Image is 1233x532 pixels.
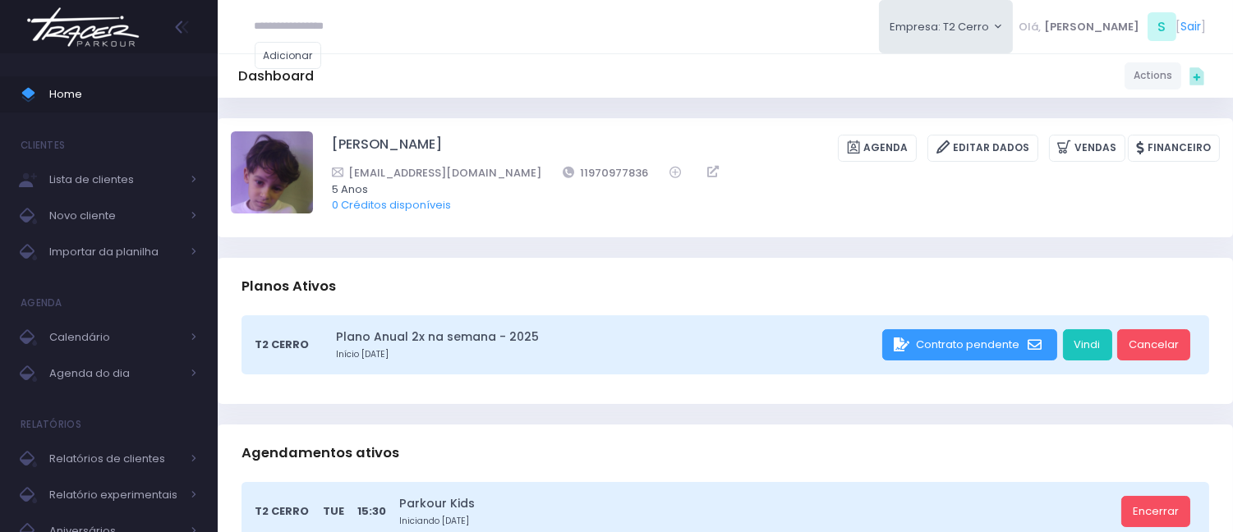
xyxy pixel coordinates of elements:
h5: Dashboard [238,68,314,85]
label: Alterar foto de perfil [231,131,313,218]
span: Agenda do dia [49,363,181,384]
a: Cancelar [1117,329,1190,360]
span: Contrato pendente [916,337,1019,352]
span: [PERSON_NAME] [1044,19,1139,35]
img: Miguel Minghetti [231,131,313,213]
span: 5 Anos [332,181,1198,198]
span: Relatórios de clientes [49,448,181,470]
span: Novo cliente [49,205,181,227]
span: Home [49,84,197,105]
a: Vindi [1063,329,1112,360]
span: Lista de clientes [49,169,181,190]
a: Encerrar [1121,496,1190,527]
h3: Agendamentos ativos [242,429,399,476]
a: 11970977836 [564,164,649,181]
a: Financeiro [1128,135,1220,162]
div: Quick actions [1181,60,1212,91]
small: Início [DATE] [336,348,877,361]
small: Iniciando [DATE] [399,515,1116,528]
span: 15:30 [357,503,386,520]
span: Importar da planilha [49,241,181,263]
h4: Agenda [21,287,62,319]
h4: Clientes [21,129,65,162]
span: S [1148,12,1176,41]
a: [PERSON_NAME] [332,135,442,162]
span: Olá, [1019,19,1042,35]
span: Tue [323,503,344,520]
h3: Planos Ativos [242,263,336,310]
span: Relatório experimentais [49,484,181,506]
a: Sair [1181,18,1202,35]
a: 0 Créditos disponíveis [332,197,451,213]
a: [EMAIL_ADDRESS][DOMAIN_NAME] [332,164,542,181]
a: Agenda [838,135,917,162]
span: Calendário [49,327,181,348]
a: Actions [1125,62,1181,89]
a: Adicionar [255,42,322,69]
a: Parkour Kids [399,495,1116,512]
div: [ ] [1013,8,1212,45]
a: Vendas [1049,135,1125,162]
span: T2 Cerro [255,503,310,520]
h4: Relatórios [21,408,81,441]
span: T2 Cerro [255,337,310,353]
a: Editar Dados [927,135,1038,162]
a: Plano Anual 2x na semana - 2025 [336,328,877,346]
